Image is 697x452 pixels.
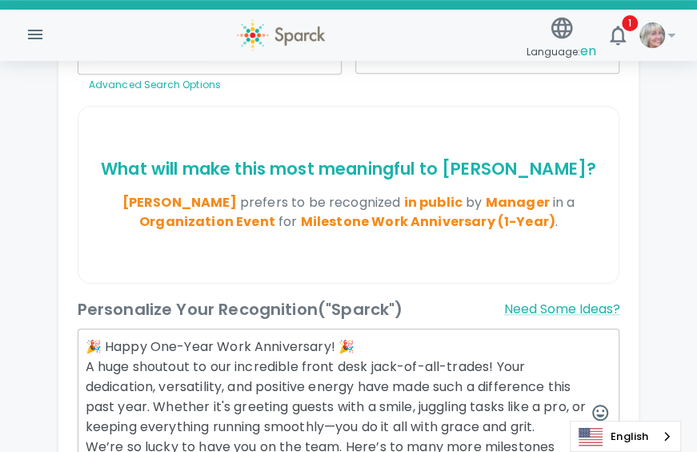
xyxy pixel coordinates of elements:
[301,212,555,231] span: Milestone Work Anniversary (1-Year)
[85,193,613,232] p: .
[603,20,633,50] button: 1
[622,15,638,31] span: 1
[570,421,681,452] aside: Language selected: English
[237,19,325,51] img: Sparck logo
[463,193,550,212] span: by
[486,193,550,212] span: Manager
[237,19,325,57] a: Sparck logo
[520,10,603,67] button: Language:en
[580,42,596,60] span: en
[527,41,596,63] span: Language:
[89,78,221,91] a: Advanced Search Options
[122,193,237,212] span: [PERSON_NAME]
[139,193,575,231] span: prefers to be recognized for
[503,297,619,322] button: Need Some Ideas?
[571,422,680,451] a: English
[139,193,575,231] span: in a
[139,212,275,231] span: Organization Event
[85,158,613,180] p: What will make this most meaningful to [PERSON_NAME] ?
[639,22,665,48] img: Picture of Linda
[78,297,403,322] h6: Personalize Your Recognition ("Sparck")
[570,421,681,452] div: Language
[404,193,463,212] span: in public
